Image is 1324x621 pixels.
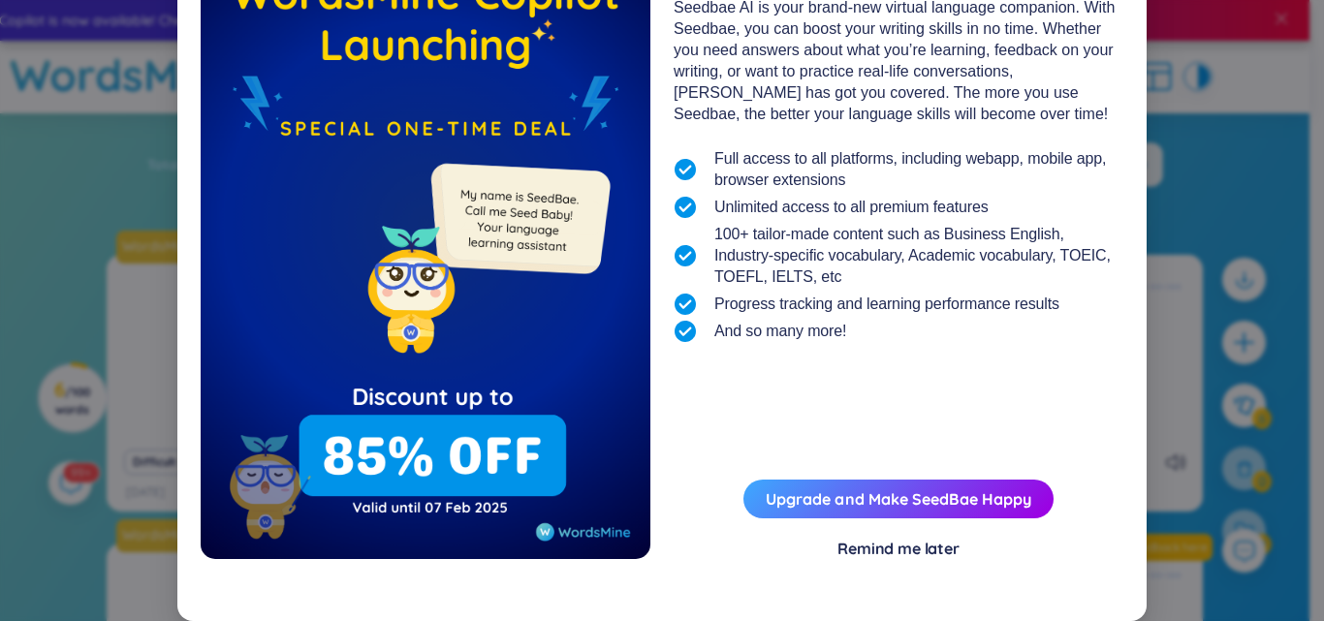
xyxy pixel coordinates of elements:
[714,321,846,342] span: And so many more!
[743,480,1054,518] button: Upgrade and Make SeedBae Happy
[714,294,1059,315] span: Progress tracking and learning performance results
[837,538,960,559] div: Remind me later
[422,124,615,317] img: minionSeedbaeMessage.35ffe99e.png
[714,224,1123,288] span: 100+ tailor-made content such as Business English, Industry-specific vocabulary, Academic vocabul...
[714,197,989,218] span: Unlimited access to all premium features
[766,489,1031,509] a: Upgrade and Make SeedBae Happy
[714,148,1123,191] span: Full access to all platforms, including webapp, mobile app, browser extensions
